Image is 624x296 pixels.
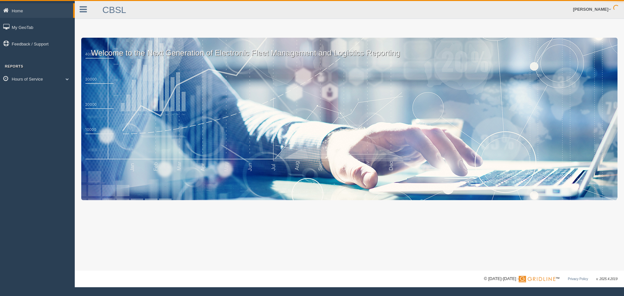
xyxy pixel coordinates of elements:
[81,38,617,58] p: Welcome to the Next Generation of Electronic Fleet Management and Logistics Reporting
[568,277,588,281] a: Privacy Policy
[102,5,126,15] a: CBSL
[519,276,555,282] img: Gridline
[484,276,617,282] div: © [DATE]-[DATE] - ™
[596,277,617,281] span: v. 2025.4.2019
